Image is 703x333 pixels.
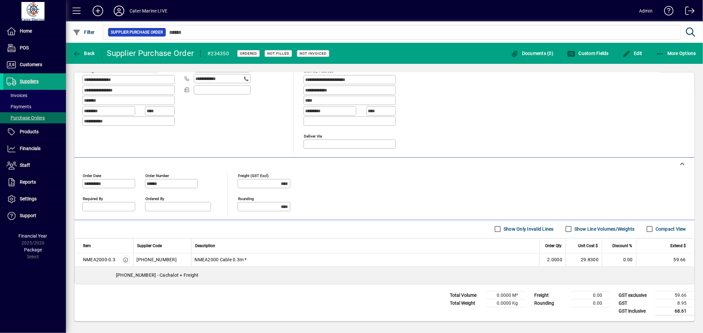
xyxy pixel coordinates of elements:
[7,93,27,98] span: Invoices
[656,51,696,56] span: More Options
[108,5,130,17] button: Profile
[83,242,91,249] span: Item
[511,51,554,56] span: Documents (0)
[145,173,169,178] mat-label: Order number
[3,174,66,191] a: Reports
[3,101,66,112] a: Payments
[20,129,39,134] span: Products
[486,291,526,299] td: 0.0000 M³
[87,5,108,17] button: Add
[502,226,554,232] label: Show Only Invalid Lines
[615,299,655,307] td: GST
[655,299,694,307] td: 8.95
[447,299,486,307] td: Total Weight
[3,208,66,224] a: Support
[639,6,653,16] div: Admin
[3,57,66,73] a: Customers
[3,124,66,140] a: Products
[66,47,102,59] app-page-header-button: Back
[566,253,602,267] td: 29.8300
[20,62,42,67] span: Customers
[83,173,101,178] mat-label: Order date
[3,157,66,174] a: Staff
[486,299,526,307] td: 0.0000 Kg
[20,79,39,84] span: Suppliers
[623,51,642,56] span: Edit
[636,253,694,267] td: 59.66
[3,112,66,123] a: Purchase Orders
[238,173,269,178] mat-label: Freight (GST excl)
[670,242,686,249] span: Extend $
[240,51,257,56] span: Ordered
[3,191,66,207] a: Settings
[166,62,176,72] a: View on map
[19,233,47,239] span: Financial Year
[545,242,562,249] span: Order Qty
[20,163,30,168] span: Staff
[659,1,674,23] a: Knowledge Base
[447,291,486,299] td: Total Volume
[621,47,644,59] button: Edit
[3,23,66,39] a: Home
[3,40,66,56] a: POS
[571,299,610,307] td: 0.00
[578,242,598,249] span: Unit Cost $
[195,256,247,263] span: NMEA2000 Cable 0.3m *
[680,1,695,23] a: Logout
[566,47,610,59] button: Custom Fields
[571,291,610,299] td: 0.00
[7,115,45,120] span: Purchase Orders
[655,291,694,299] td: 59.66
[137,242,162,249] span: Supplier Code
[615,291,655,299] td: GST exclusive
[3,141,66,157] a: Financials
[615,307,655,315] td: GST inclusive
[207,48,229,59] div: #234350
[509,47,555,59] button: Documents (0)
[304,134,322,138] mat-label: Deliver via
[71,26,97,38] button: Filter
[133,253,191,267] td: [PHONE_NUMBER]
[130,6,167,16] div: Cater Marine LIVE
[20,28,32,34] span: Home
[20,146,41,151] span: Financials
[73,30,95,35] span: Filter
[20,196,37,201] span: Settings
[107,48,194,59] div: Supplier Purchase Order
[387,62,397,72] a: View on map
[145,196,164,201] mat-label: Ordered by
[539,253,566,267] td: 2.0000
[654,226,686,232] label: Compact View
[238,196,254,201] mat-label: Rounding
[83,256,115,263] div: NMEA2000-0.3
[111,29,163,36] span: Supplier Purchase Order
[3,90,66,101] a: Invoices
[567,51,609,56] span: Custom Fields
[573,226,635,232] label: Show Line Volumes/Weights
[20,179,36,185] span: Reports
[267,51,289,56] span: Not Filled
[20,213,36,218] span: Support
[531,299,571,307] td: Rounding
[83,196,103,201] mat-label: Required by
[655,47,698,59] button: More Options
[24,247,42,252] span: Package
[531,291,571,299] td: Freight
[75,267,694,284] div: [PHONE_NUMBER] - Cachalot + Freight
[20,45,29,50] span: POS
[612,242,632,249] span: Discount %
[7,104,31,109] span: Payments
[195,242,216,249] span: Description
[71,47,97,59] button: Back
[73,51,95,56] span: Back
[655,307,694,315] td: 68.61
[602,253,636,267] td: 0.00
[300,51,327,56] span: Not Invoiced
